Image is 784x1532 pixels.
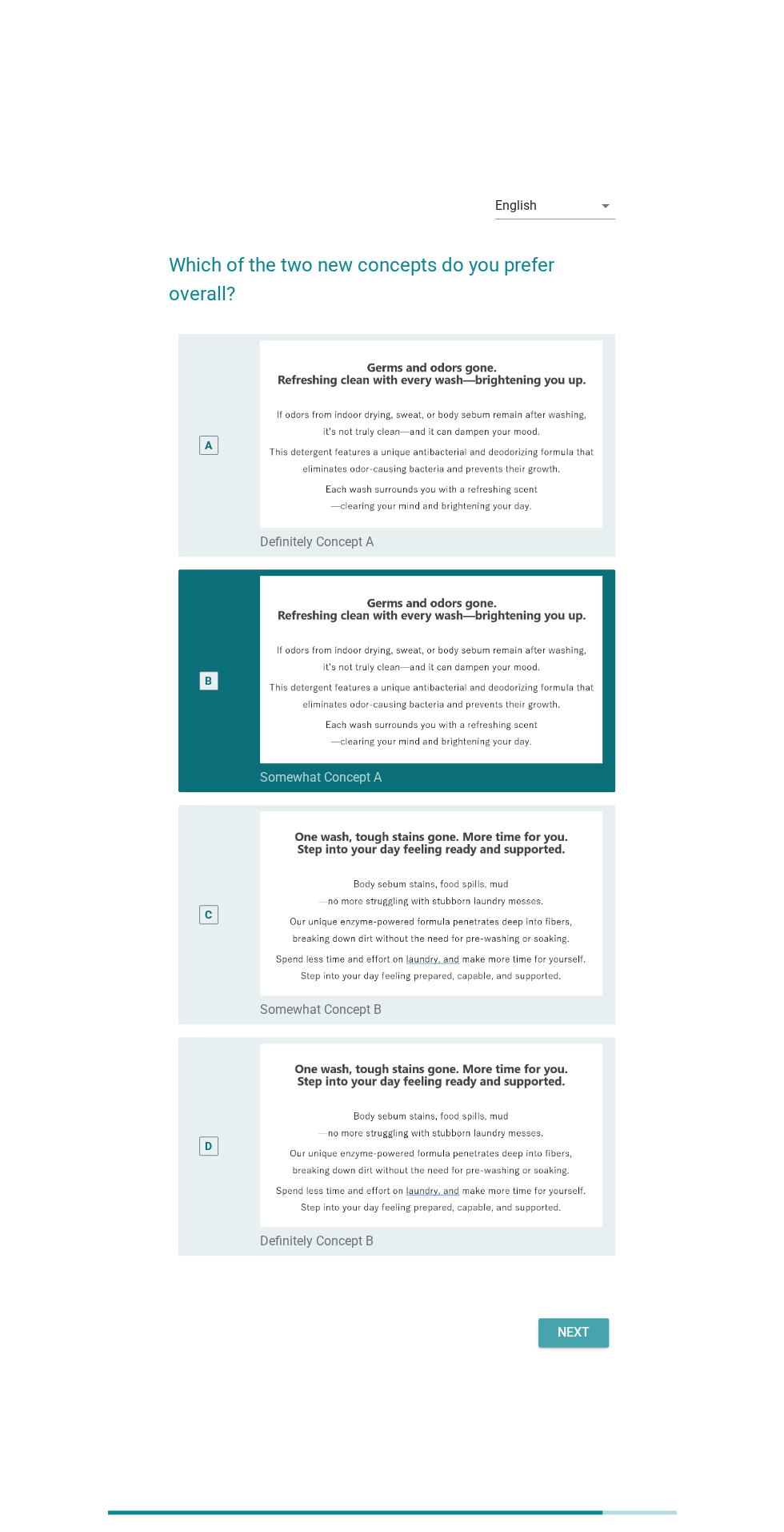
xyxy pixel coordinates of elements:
[205,1138,212,1155] div: D
[205,906,212,923] div: C
[538,1318,609,1347] button: Next
[260,1043,602,1227] img: 2c8f35d2-97d9-4c34-b937-8c3ae6101a89-Screenshot-2025-07-30-181751.png
[205,437,212,454] div: A
[596,196,615,215] i: arrow_drop_down
[260,811,602,995] img: cfec5c9e-3c2f-46ca-b4a5-9101973416ae-Screenshot-2025-07-30-181751.png
[260,340,602,528] img: b5c3a2c5-5f17-43ae-9a33-dc9dd8a0e657-Screenshot-2025-07-30-181659.png
[260,534,374,550] label: Definitely Concept A
[260,1233,374,1249] label: Definitely Concept B
[260,1002,382,1018] label: Somewhat Concept B
[169,235,614,308] h2: Which of the two new concepts do you prefer overall?
[260,770,382,786] label: Somewhat Concept A
[260,576,602,763] img: beaad825-d35c-472d-a93b-63d9dce5cf53-Screenshot-2025-07-30-181659.png
[495,199,537,213] div: English
[551,1323,596,1342] div: Next
[205,673,212,690] div: B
